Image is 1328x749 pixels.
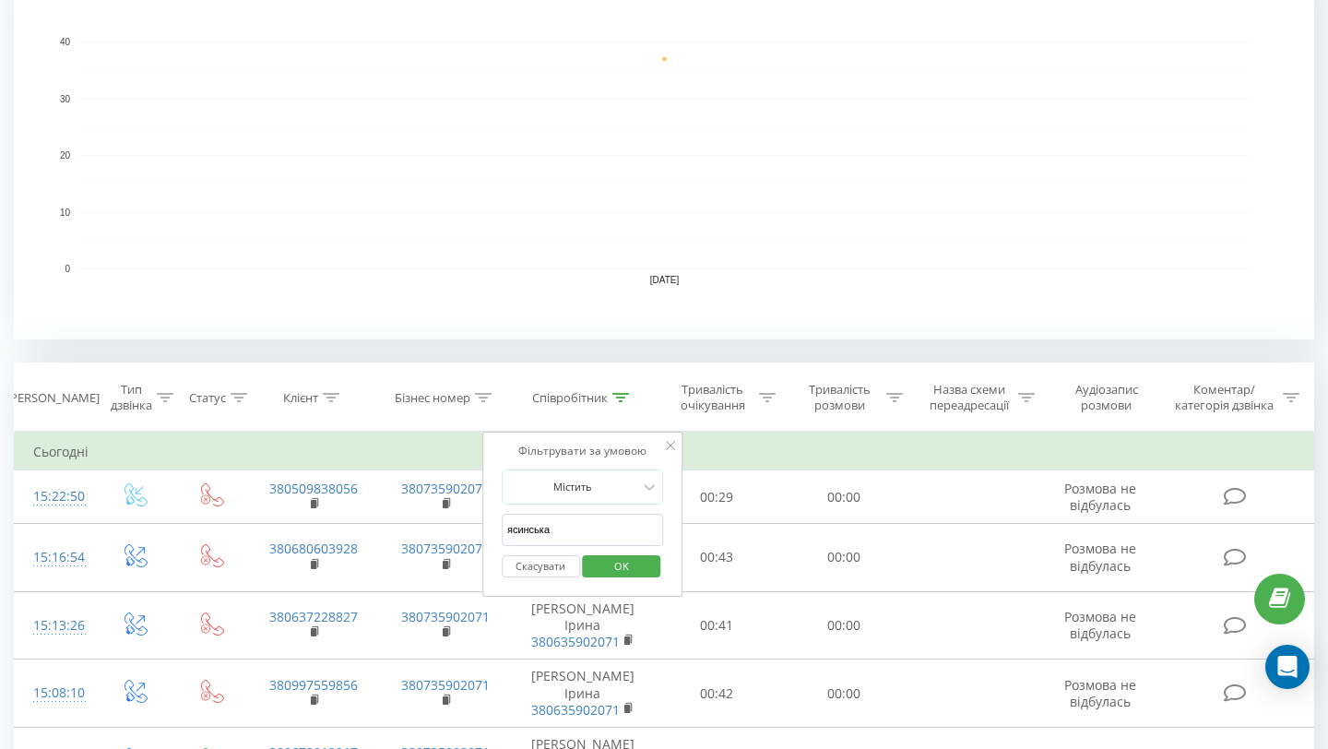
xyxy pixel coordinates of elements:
td: 00:43 [654,524,781,592]
td: [PERSON_NAME] Ірина [512,660,654,728]
div: 15:08:10 [33,675,77,711]
text: 0 [65,264,70,274]
div: 15:13:26 [33,608,77,644]
a: 380635902071 [531,701,620,719]
div: Аудіозапис розмови [1056,382,1156,413]
td: 00:42 [654,660,781,728]
input: Введіть значення [502,514,664,546]
text: 30 [60,94,71,104]
td: Сьогодні [15,434,1314,470]
div: Тривалість розмови [797,382,882,413]
text: 20 [60,150,71,160]
div: Статус [189,390,226,406]
div: Тип дзвінка [111,382,152,413]
a: 380635902071 [531,633,620,650]
td: [PERSON_NAME] Ірина [512,591,654,660]
div: 15:16:54 [33,540,77,576]
div: Коментар/категорія дзвінка [1170,382,1278,413]
a: 380735902071 [401,608,490,625]
a: 380735902071 [401,480,490,497]
span: Розмова не відбулась [1064,608,1136,642]
div: [PERSON_NAME] [6,390,100,406]
text: 10 [60,208,71,218]
td: 00:00 [780,470,907,524]
div: Тривалість очікування [670,382,755,413]
div: Назва схеми переадресації [924,382,1014,413]
div: Бізнес номер [395,390,470,406]
a: 380509838056 [269,480,358,497]
text: [DATE] [650,275,680,285]
text: 40 [60,37,71,47]
td: 00:00 [780,591,907,660]
td: 00:00 [780,524,907,592]
button: OK [583,555,661,578]
span: Розмова не відбулась [1064,540,1136,574]
a: 380637228827 [269,608,358,625]
td: 00:29 [654,470,781,524]
button: Скасувати [502,555,580,578]
div: Клієнт [283,390,318,406]
a: 380680603928 [269,540,358,557]
span: OK [596,552,647,580]
div: Open Intercom Messenger [1265,645,1310,689]
a: 380997559856 [269,676,358,694]
span: Розмова не відбулась [1064,676,1136,710]
td: 00:00 [780,660,907,728]
div: Співробітник [532,390,608,406]
td: 00:41 [654,591,781,660]
span: Розмова не відбулась [1064,480,1136,514]
div: 15:22:50 [33,479,77,515]
div: Фільтрувати за умовою [502,442,664,460]
a: 380735902071 [401,540,490,557]
a: 380735902071 [401,676,490,694]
